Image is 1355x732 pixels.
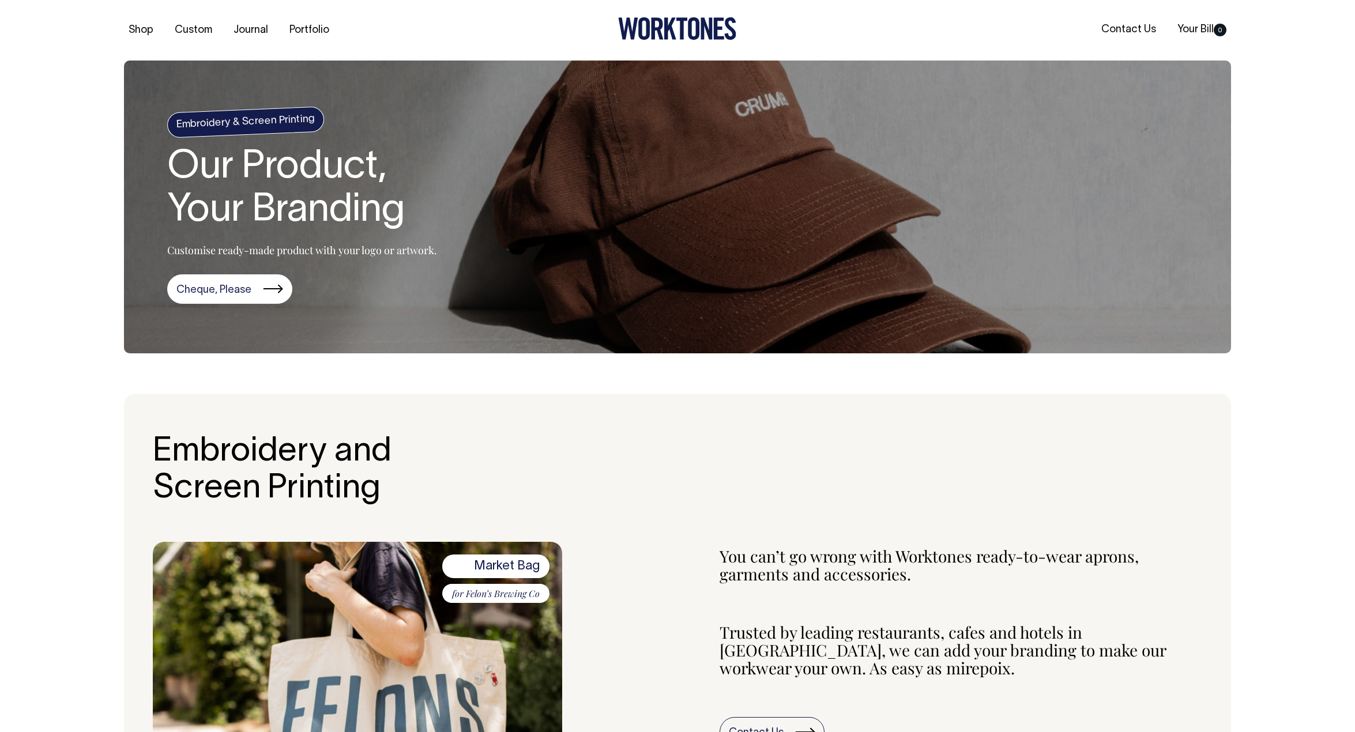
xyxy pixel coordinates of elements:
[124,21,158,40] a: Shop
[1173,20,1231,39] a: Your Bill0
[1097,20,1161,39] a: Contact Us
[167,274,292,304] a: Cheque, Please
[153,434,484,508] h2: Embroidery and Screen Printing
[442,554,549,578] span: Market Bag
[1214,24,1226,36] span: 0
[285,21,334,40] a: Portfolio
[229,21,273,40] a: Journal
[720,548,1202,583] p: You can’t go wrong with Worktones ready-to-wear aprons, garments and accessories.
[167,107,325,138] h4: Embroidery & Screen Printing
[167,243,437,257] p: Customise ready-made product with your logo or artwork.
[170,21,217,40] a: Custom
[442,584,549,603] span: for Felon’s Brewing Co
[720,624,1202,677] p: Trusted by leading restaurants, cafes and hotels in [GEOGRAPHIC_DATA], we can add your branding t...
[167,146,437,233] h1: Our Product, Your Branding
